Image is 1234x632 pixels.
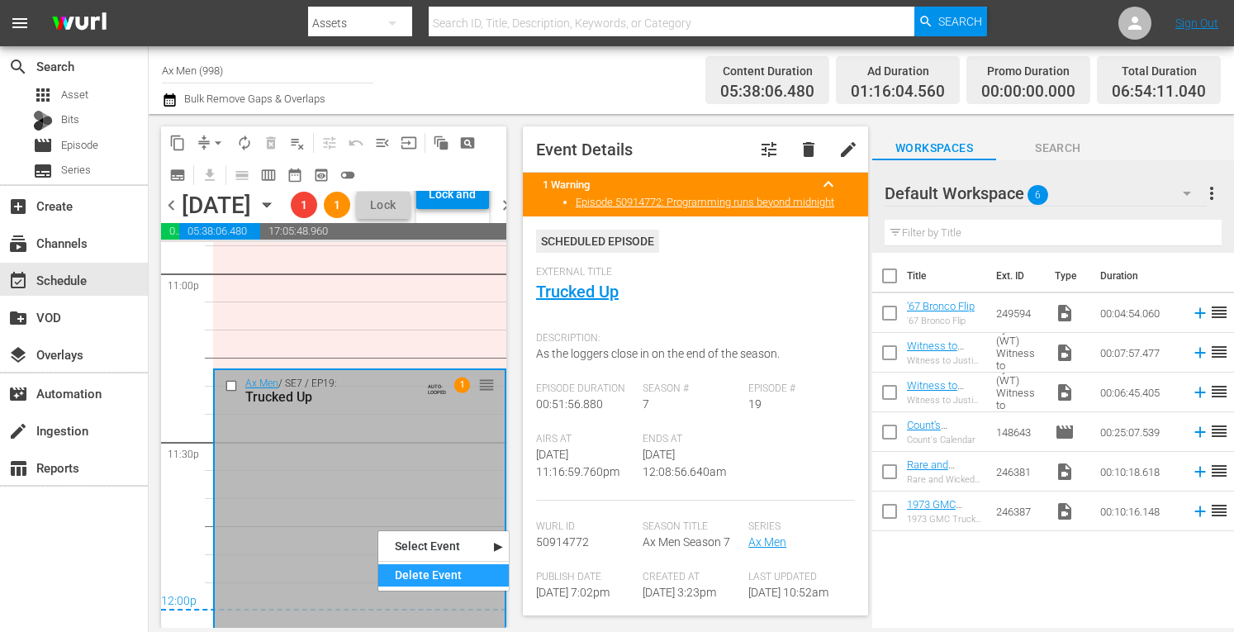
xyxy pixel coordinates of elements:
[313,167,330,183] span: preview_outlined
[748,397,762,411] span: 19
[478,376,495,392] button: reorder
[838,140,858,159] span: edit
[536,571,634,584] span: Publish Date
[981,59,1075,83] div: Promo Duration
[996,138,1120,159] span: Search
[378,535,509,558] div: Select Event
[425,179,481,209] div: Lock and Publish
[799,140,819,159] span: delete
[191,130,231,156] span: Remove Gaps & Overlaps
[1045,253,1090,299] th: Type
[643,397,649,411] span: 7
[8,459,28,478] span: Reports
[1191,304,1209,322] svg: Add to Schedule
[851,83,945,102] span: 01:16:04.560
[819,174,838,194] span: keyboard_arrow_up
[161,195,182,216] span: chevron_left
[40,4,119,43] img: ans4CAIJ8jUAAAAAAAAAAAAAAAAAAAAAAAAgQb4GAAAAAAAAAAAAAAAAAAAAAAAAJMjXAAAAAAAAAAAAAAAAAAAAAAAAgAT5G...
[1094,373,1184,412] td: 00:06:45.405
[258,130,284,156] span: Select an event to delete
[1094,333,1184,373] td: 00:07:57.477
[907,395,983,406] div: Witness to Justice by A&E (WT) Witness to Justice: [PERSON_NAME] 150
[378,564,509,587] div: Delete Event
[914,7,987,36] button: Search
[1191,344,1209,362] svg: Add to Schedule
[1202,183,1222,203] span: more_vert
[33,135,53,155] span: Episode
[643,433,741,446] span: Ends At
[986,253,1045,299] th: Ext. ID
[231,130,258,156] span: Loop Content
[543,178,809,191] title: 1 Warning
[872,138,996,159] span: Workspaces
[907,316,975,326] div: '67 Bronco Flip
[1055,303,1075,323] span: Video
[260,167,277,183] span: calendar_view_week_outlined
[245,378,278,389] a: Ax Men
[536,433,634,446] span: Airs At
[536,535,589,549] span: 50914772
[287,167,303,183] span: date_range_outlined
[828,130,868,169] button: edit
[536,347,780,360] span: As the loggers close in on the end of the season.
[33,85,53,105] span: Asset
[8,384,28,404] span: Automation
[61,162,91,178] span: Series
[10,13,30,33] span: menu
[749,130,789,169] button: tune
[1191,502,1209,520] svg: Add to Schedule
[1191,383,1209,402] svg: Add to Schedule
[990,333,1048,373] td: Witness to Justice by A&E (WT) Witness to Justice: [PERSON_NAME] 150
[1094,492,1184,531] td: 00:10:16.148
[536,383,634,396] span: Episode Duration
[8,197,28,216] span: Create
[179,223,260,240] span: 05:38:06.480
[1209,382,1229,402] span: reorder
[169,167,186,183] span: subtitles_outlined
[536,282,619,302] a: Trucked Up
[416,179,489,209] button: Lock and Publish
[308,162,335,188] span: View Backup
[191,159,223,191] span: Download as CSV
[496,195,516,216] span: chevron_right
[61,137,98,154] span: Episode
[907,474,983,485] div: Rare and Wicked 1962 [PERSON_NAME]
[1209,421,1229,441] span: reorder
[907,419,948,444] a: Count's Calendar
[536,397,603,411] span: 00:51:56.880
[536,520,634,534] span: Wurl Id
[1090,253,1189,299] th: Duration
[885,170,1207,216] div: Default Workspace
[907,300,975,312] a: '67 Bronco Flip
[720,59,814,83] div: Content Duration
[182,93,325,105] span: Bulk Remove Gaps & Overlaps
[61,87,88,103] span: Asset
[1112,59,1206,83] div: Total Duration
[374,135,391,151] span: menu_open
[210,135,226,151] span: arrow_drop_down
[990,452,1048,492] td: 246381
[789,130,828,169] button: delete
[260,223,506,240] span: 17:05:48.960
[748,383,847,396] span: Episode #
[907,355,983,366] div: Witness to Justice by A&E (WT) Witness to Justice: [PERSON_NAME] 150
[1055,383,1075,402] span: Video
[536,266,847,279] span: External Title
[720,83,814,102] span: 05:38:06.480
[1055,343,1075,363] span: Video
[536,448,619,478] span: [DATE] 11:16:59.760pm
[990,293,1048,333] td: 249594
[748,535,786,549] a: Ax Men
[1209,342,1229,362] span: reorder
[1094,452,1184,492] td: 00:10:18.618
[161,594,506,611] div: 12:00p
[164,130,191,156] span: Copy Lineup
[245,389,420,405] div: Trucked Up
[851,59,945,83] div: Ad Duration
[1055,422,1075,442] span: Episode
[433,135,449,151] span: auto_awesome_motion_outlined
[990,492,1048,531] td: 246387
[1094,293,1184,333] td: 00:04:54.060
[1209,461,1229,481] span: reorder
[182,192,251,219] div: [DATE]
